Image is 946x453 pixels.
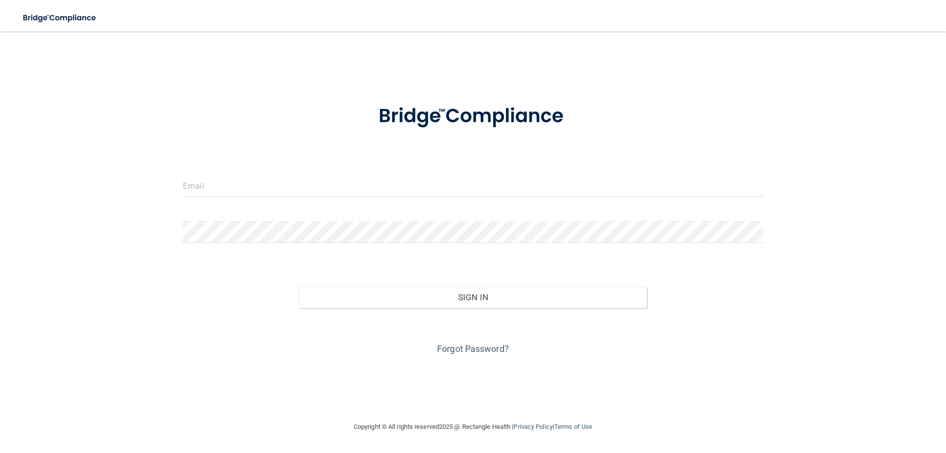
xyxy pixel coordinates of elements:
[183,174,763,197] input: Email
[513,423,552,430] a: Privacy Policy
[293,411,653,443] div: Copyright © All rights reserved 2025 @ Rectangle Health | |
[15,8,105,28] img: bridge_compliance_login_screen.278c3ca4.svg
[358,91,588,142] img: bridge_compliance_login_screen.278c3ca4.svg
[299,286,647,308] button: Sign In
[554,423,592,430] a: Terms of Use
[437,344,509,354] a: Forgot Password?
